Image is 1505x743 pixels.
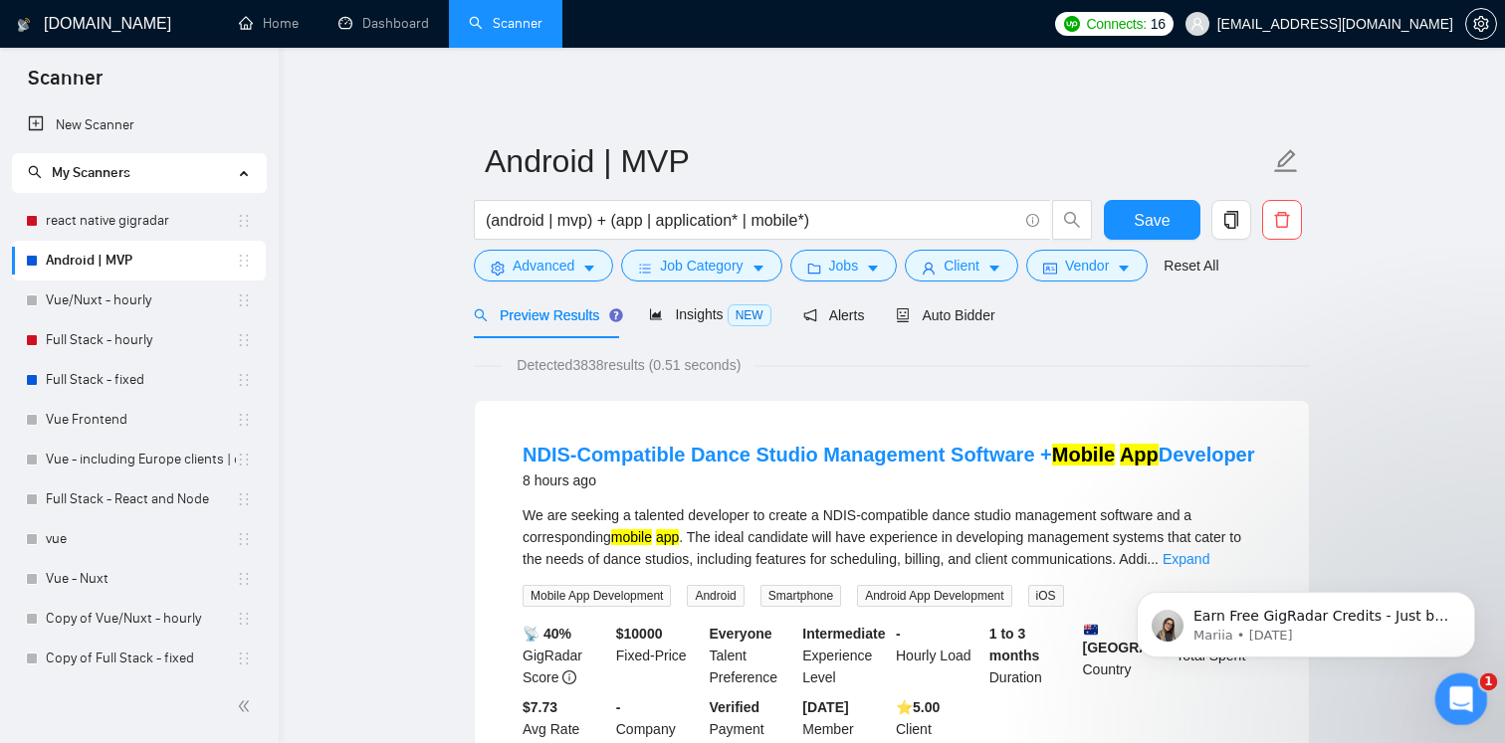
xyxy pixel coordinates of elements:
span: Smartphone [760,585,841,607]
span: 16 [1151,13,1166,35]
a: Full Stack - React and Node [46,479,236,519]
div: Tooltip anchor [607,306,625,324]
li: Full Stack - fixed [12,360,266,400]
b: $ 10000 [616,626,663,642]
mark: Mobile [1052,444,1115,465]
li: Copy of Vue/Nuxt - hourly [12,599,266,639]
span: holder [236,213,252,229]
a: dashboardDashboard [338,15,429,32]
a: Full Stack - fixed [46,360,236,400]
li: Copy of Full Stack - fixed [12,639,266,678]
li: Vue/Nuxt - hourly [12,280,266,320]
a: New Scanner [28,105,250,145]
mark: mobile [611,529,652,545]
b: 1 to 3 months [989,626,1040,663]
span: double-left [237,696,257,716]
div: We are seeking a talented developer to create a NDIS-compatible dance studio management software ... [523,504,1261,570]
span: Alerts [803,307,865,323]
div: Country [1079,623,1173,688]
b: $7.73 [523,699,557,715]
span: copy [1212,211,1250,229]
a: searchScanner [469,15,542,32]
iframe: Intercom notifications message [1107,550,1505,689]
span: Vendor [1065,255,1109,277]
span: holder [236,571,252,587]
span: user [1190,17,1204,31]
a: Vue/Nuxt - hourly [46,280,236,320]
span: Mobile App Development [523,585,671,607]
span: setting [1466,16,1496,32]
div: Fixed-Price [612,623,706,688]
li: Full Stack - hourly [12,320,266,360]
span: caret-down [582,261,596,276]
img: 🇦🇺 [1084,623,1098,637]
span: caret-down [752,261,765,276]
span: search [474,308,488,322]
span: holder [236,372,252,388]
span: Preview Results [474,307,617,323]
li: vue [12,519,266,559]
iframe: Intercom live chat [1435,673,1488,726]
span: Android App Development [857,585,1011,607]
span: holder [236,412,252,428]
span: caret-down [1117,261,1131,276]
b: Intermediate [802,626,885,642]
button: idcardVendorcaret-down [1026,250,1148,281]
span: holder [236,491,252,507]
span: delete [1263,211,1301,229]
span: holder [236,452,252,467]
div: Experience Level [798,623,892,688]
span: Connects: [1086,13,1146,35]
span: idcard [1043,261,1057,276]
span: search [28,165,42,179]
span: info-circle [1026,214,1039,227]
button: Save [1104,200,1200,240]
li: Vue Frontend [12,400,266,440]
button: barsJob Categorycaret-down [621,250,781,281]
button: search [1052,200,1092,240]
b: 📡 40% [523,626,571,642]
b: Everyone [710,626,772,642]
a: Copy of Vue/Nuxt - hourly [46,599,236,639]
a: vue [46,519,236,559]
div: GigRadar Score [519,623,612,688]
img: logo [17,9,31,41]
span: holder [236,531,252,547]
li: Android | MVP [12,241,266,280]
span: holder [236,332,252,348]
span: Android [687,585,744,607]
div: Hourly Load [892,623,985,688]
a: react native gigradar [46,201,236,241]
span: holder [236,611,252,627]
a: homeHome [239,15,299,32]
span: My Scanners [52,164,130,181]
li: react native gigradar [12,201,266,241]
span: Jobs [829,255,859,277]
img: upwork-logo.png [1064,16,1080,32]
span: bars [638,261,652,276]
span: robot [896,308,910,322]
mark: App [1120,444,1159,465]
span: Auto Bidder [896,307,994,323]
input: Search Freelance Jobs... [486,208,1017,233]
a: Reset All [1164,255,1218,277]
span: Client [944,255,979,277]
span: Scanner [12,64,118,105]
span: caret-down [866,261,880,276]
span: folder [807,261,821,276]
li: Full Stack - React and Node [12,479,266,519]
a: Vue - including Europe clients | only search title [46,440,236,479]
span: NEW [728,304,771,326]
li: New Scanner [12,105,266,145]
li: Vue - Nuxt [12,559,266,599]
mark: app [656,529,679,545]
span: holder [236,292,252,308]
span: iOS [1028,585,1064,607]
button: delete [1262,200,1302,240]
span: edit [1273,148,1299,174]
span: caret-down [987,261,1001,276]
span: Save [1134,208,1170,233]
a: Vue - Nuxt [46,559,236,599]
